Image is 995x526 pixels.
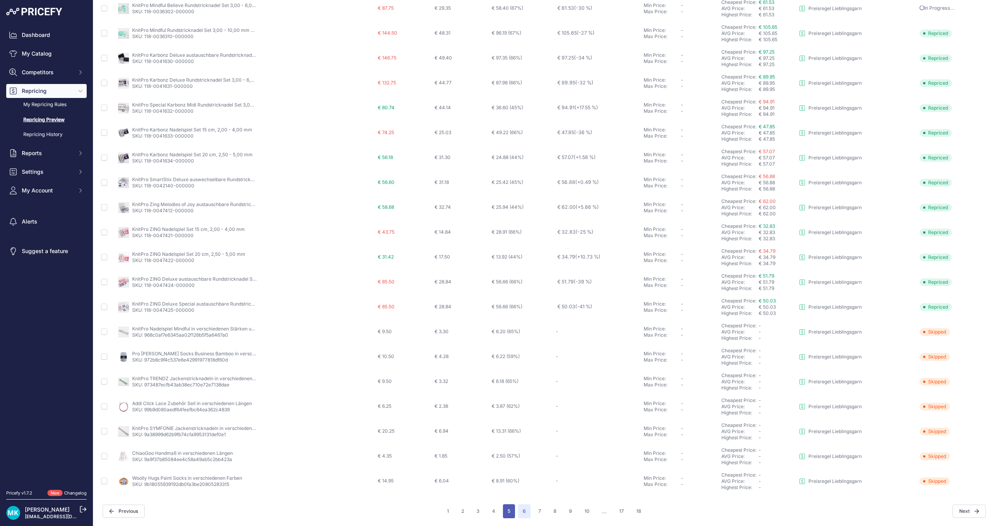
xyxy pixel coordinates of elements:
[808,105,862,111] p: Preisregel Lieblingsgarn
[681,127,683,133] span: -
[492,129,523,135] span: € 49.22 (66%)
[6,183,87,197] button: My Account
[721,61,752,67] a: Highest Price:
[799,229,862,236] a: Preisregel Lieblingsgarn
[644,2,681,9] div: Min Price:
[644,102,681,108] div: Min Price:
[681,58,683,64] span: -
[759,149,775,154] a: € 57.07
[799,254,862,260] a: Preisregel Lieblingsgarn
[759,273,774,279] a: € 51.79
[759,5,796,12] div: € 61.53
[132,450,233,456] a: ChiaoGoo Handmaß in verschiedenen Längen
[721,155,759,161] div: AVG Price:
[721,111,752,117] a: Highest Price:
[759,173,775,179] a: € 56.88
[759,130,796,136] div: € 47.85
[132,282,195,288] a: SKU: 118-0047424-000000
[644,127,681,133] div: Min Price:
[644,27,681,33] div: Min Price:
[681,208,683,213] span: -
[378,30,397,36] span: € 144.50
[681,183,683,189] span: -
[721,447,756,453] a: Cheapest Price:
[378,80,396,86] span: € 132.75
[574,154,596,160] span: (+1.58 %)
[759,86,775,92] span: € 89.95
[435,105,451,110] span: € 44.14
[132,301,305,307] a: KnitPro ZING Deluxe Special austauschbare Rundstricknadel Set 3,50 - 8,00 m
[681,2,683,8] span: -
[435,129,451,135] span: € 25.03
[759,198,776,204] a: € 62.00
[920,54,952,62] span: Repriced
[132,208,194,213] a: SKU: 118-0047412-000000
[681,52,683,58] span: -
[644,33,681,40] div: Max Price:
[721,484,752,490] a: Highest Price:
[808,379,862,385] p: Preisregel Lieblingsgarn
[574,105,598,110] span: (+17.55 %)
[644,226,681,232] div: Min Price:
[759,248,775,254] a: € 34.79
[759,99,775,105] span: € 94.91
[435,55,452,61] span: € 49.40
[492,105,523,110] span: € 36.60 (45%)
[799,453,862,460] a: Preisregel Lieblingsgarn
[6,8,62,16] img: Pricefy Logo
[132,351,289,356] a: Pro [PERSON_NAME] Socks Business Bamboo in verschiedenen Farben
[759,105,796,111] div: € 94.91
[808,279,862,285] p: Preisregel Lieblingsgarn
[492,5,523,11] span: € 58.40 (67%)
[644,152,681,158] div: Min Price:
[808,453,862,460] p: Preisregel Lieblingsgarn
[644,133,681,139] div: Max Price:
[378,129,394,135] span: € 74.25
[799,5,862,12] a: Preisregel Lieblingsgarn
[492,204,524,210] span: € 25.94 (44%)
[557,30,595,36] span: € 105.65
[721,285,752,291] a: Highest Price:
[759,204,796,211] div: € 62.00
[759,223,775,229] a: € 32.83
[759,298,776,304] a: € 50.03
[132,481,229,487] a: SKU: 9b18055939192db0fa3be20805283315
[132,382,229,388] a: SKU: 973487ecfb43ab38ec710e72e7138dae
[6,128,87,142] a: Repricing History
[799,379,862,385] a: Preisregel Lieblingsgarn
[644,108,681,114] div: Max Price:
[132,176,307,182] a: KnitPro SmartStix Deluxe auswechselbare Rundstricknadel Set 3,50 - 8,00 mm
[681,83,683,89] span: -
[644,52,681,58] div: Min Price:
[487,504,500,518] button: Go to page 4
[808,404,862,410] p: Preisregel Lieblingsgarn
[721,323,756,329] a: Cheapest Price:
[721,223,756,229] a: Cheapest Price:
[6,244,87,258] a: Suggest a feature
[681,77,683,83] span: -
[799,155,862,161] a: Preisregel Lieblingsgarn
[721,273,756,279] a: Cheapest Price:
[808,428,862,435] p: Preisregel Lieblingsgarn
[574,129,592,135] span: (-36 %)
[492,179,523,185] span: € 25.42 (45%)
[799,180,862,186] a: Preisregel Lieblingsgarn
[759,74,775,80] a: € 89.95
[132,83,193,89] a: SKU: 118-0041631-000000
[644,158,681,164] div: Max Price:
[808,155,862,161] p: Preisregel Lieblingsgarn
[808,354,862,360] p: Preisregel Lieblingsgarn
[799,304,862,310] a: Preisregel Lieblingsgarn
[6,146,87,160] button: Reports
[6,47,87,61] a: My Catalog
[132,456,232,462] a: SKU: 9a9f37b85084ee4c58a49ab5c2bb423a
[6,65,87,79] button: Competitors
[492,30,521,36] span: € 96.19 (67%)
[808,55,862,61] p: Preisregel Lieblingsgarn
[132,232,194,238] a: SKU: 118-0047421-000000
[132,77,266,83] a: KnitPro Karbonz Deluxe Rundstricknadel Set 3,00 - 6,00 mm
[681,152,683,157] span: -
[132,326,274,332] a: KnitPro Nadelspiel Mindful in verschiedenen Stärken und Längen
[721,397,756,403] a: Cheapest Price:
